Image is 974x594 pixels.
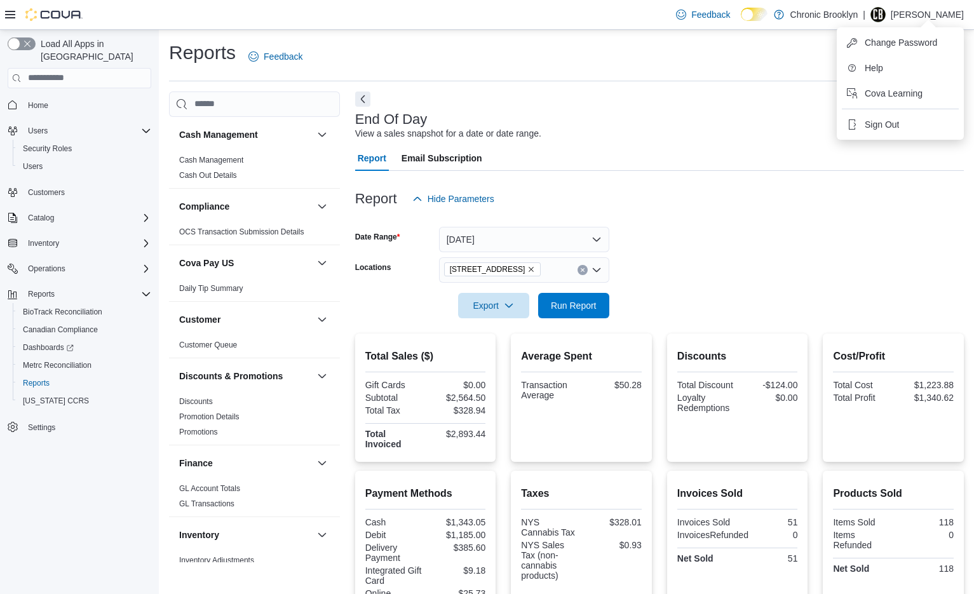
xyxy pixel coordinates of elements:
[842,114,959,135] button: Sign Out
[355,112,428,127] h3: End Of Day
[407,186,499,212] button: Hide Parameters
[754,530,798,540] div: 0
[179,427,218,437] span: Promotions
[365,393,423,403] div: Subtotal
[677,517,735,527] div: Invoices Sold
[521,349,642,364] h2: Average Spent
[315,127,330,142] button: Cash Management
[3,234,156,252] button: Inventory
[18,141,77,156] a: Security Roles
[179,257,312,269] button: Cova Pay US
[527,266,535,273] button: Remove 483 3rd Ave from selection in this group
[458,293,529,318] button: Export
[28,238,59,248] span: Inventory
[179,313,220,326] h3: Customer
[23,144,72,154] span: Security Roles
[365,543,423,563] div: Delivery Payment
[428,405,485,415] div: $328.94
[315,527,330,543] button: Inventory
[179,483,240,494] span: GL Account Totals
[18,393,94,408] a: [US_STATE] CCRS
[439,227,609,252] button: [DATE]
[365,565,423,586] div: Integrated Gift Card
[18,358,97,373] a: Metrc Reconciliation
[358,145,386,171] span: Report
[23,210,151,226] span: Catalog
[865,87,923,100] span: Cova Learning
[833,486,954,501] h2: Products Sold
[521,380,579,400] div: Transaction Average
[179,529,312,541] button: Inventory
[3,183,156,201] button: Customers
[179,397,213,406] a: Discounts
[169,337,340,358] div: Customer
[13,158,156,175] button: Users
[179,200,229,213] h3: Compliance
[18,322,151,337] span: Canadian Compliance
[3,417,156,436] button: Settings
[179,170,237,180] span: Cash Out Details
[842,83,959,104] button: Cova Learning
[741,21,741,22] span: Dark Mode
[169,152,340,188] div: Cash Management
[28,422,55,433] span: Settings
[365,405,423,415] div: Total Tax
[315,456,330,471] button: Finance
[315,255,330,271] button: Cova Pay US
[592,265,602,275] button: Open list of options
[428,530,485,540] div: $1,185.00
[28,126,48,136] span: Users
[179,340,237,350] span: Customer Queue
[865,118,899,131] span: Sign Out
[23,161,43,172] span: Users
[179,200,312,213] button: Compliance
[833,564,869,574] strong: Net Sold
[169,281,340,301] div: Cova Pay US
[23,185,70,200] a: Customers
[896,530,954,540] div: 0
[3,96,156,114] button: Home
[179,529,219,541] h3: Inventory
[355,91,370,107] button: Next
[23,123,151,138] span: Users
[428,543,485,553] div: $385.60
[23,236,151,251] span: Inventory
[428,565,485,576] div: $9.18
[23,396,89,406] span: [US_STATE] CCRS
[833,349,954,364] h2: Cost/Profit
[23,307,102,317] span: BioTrack Reconciliation
[740,517,798,527] div: 51
[677,530,748,540] div: InvoicesRefunded
[243,44,308,69] a: Feedback
[578,265,588,275] button: Clear input
[169,481,340,516] div: Finance
[896,393,954,403] div: $1,340.62
[18,159,48,174] a: Users
[13,321,156,339] button: Canadian Compliance
[428,192,494,205] span: Hide Parameters
[23,236,64,251] button: Inventory
[584,380,642,390] div: $50.28
[28,100,48,111] span: Home
[25,8,83,21] img: Cova
[677,349,798,364] h2: Discounts
[355,232,400,242] label: Date Range
[18,340,151,355] span: Dashboards
[18,375,55,391] a: Reports
[365,429,402,449] strong: Total Invoiced
[677,393,735,413] div: Loyalty Redemptions
[264,50,302,63] span: Feedback
[671,2,735,27] a: Feedback
[402,145,482,171] span: Email Subscription
[13,303,156,321] button: BioTrack Reconciliation
[179,412,240,422] span: Promotion Details
[315,199,330,214] button: Compliance
[740,380,798,390] div: -$124.00
[365,486,486,501] h2: Payment Methods
[833,530,891,550] div: Items Refunded
[169,394,340,445] div: Discounts & Promotions
[18,322,103,337] a: Canadian Compliance
[833,380,891,390] div: Total Cost
[428,380,485,390] div: $0.00
[179,313,312,326] button: Customer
